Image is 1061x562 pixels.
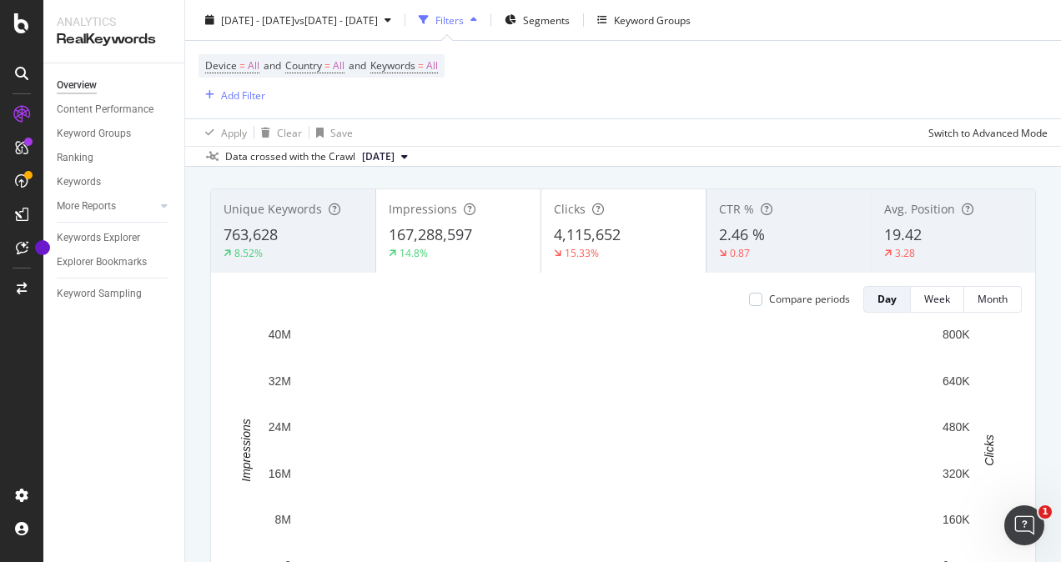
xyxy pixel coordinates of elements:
text: 24M [269,420,291,434]
a: Keyword Groups [57,125,173,143]
span: 1 [1038,505,1052,519]
button: Switch to Advanced Mode [922,119,1048,146]
div: Compare periods [769,292,850,306]
button: Keyword Groups [591,7,697,33]
span: and [264,58,281,73]
span: vs [DATE] - [DATE] [294,13,378,27]
a: Overview [57,77,173,94]
div: Keywords Explorer [57,229,140,247]
span: Device [205,58,237,73]
span: Keywords [370,58,415,73]
a: Keywords [57,173,173,191]
div: Content Performance [57,101,153,118]
span: 763,628 [224,224,278,244]
div: 3.28 [895,246,915,260]
span: Impressions [389,201,457,217]
div: Explorer Bookmarks [57,253,147,271]
span: All [333,54,344,78]
div: Clear [277,125,302,139]
span: Unique Keywords [224,201,322,217]
a: Content Performance [57,101,173,118]
text: 32M [269,374,291,388]
div: Tooltip anchor [35,240,50,255]
div: Day [877,292,897,306]
div: Week [924,292,950,306]
text: 640K [943,374,970,388]
a: More Reports [57,198,156,215]
span: 2025 Aug. 2nd [362,149,395,164]
div: 14.8% [400,246,428,260]
text: 480K [943,420,970,434]
button: Clear [254,119,302,146]
span: Avg. Position [884,201,955,217]
div: More Reports [57,198,116,215]
div: 15.33% [565,246,599,260]
span: Country [285,58,322,73]
div: RealKeywords [57,30,171,49]
button: Day [863,286,911,313]
span: 167,288,597 [389,224,472,244]
div: Add Filter [221,88,265,102]
iframe: Intercom live chat [1004,505,1044,545]
text: 8M [275,513,291,526]
div: Overview [57,77,97,94]
div: Ranking [57,149,93,167]
div: Month [978,292,1008,306]
text: 16M [269,467,291,480]
span: = [418,58,424,73]
button: Month [964,286,1022,313]
button: Filters [412,7,484,33]
div: Keyword Groups [614,13,691,27]
text: Clicks [983,434,996,465]
text: 40M [269,328,291,341]
div: Apply [221,125,247,139]
span: = [324,58,330,73]
span: and [349,58,366,73]
button: Week [911,286,964,313]
text: 320K [943,467,970,480]
span: [DATE] - [DATE] [221,13,294,27]
span: 2.46 % [719,224,765,244]
button: Add Filter [199,85,265,105]
div: 0.87 [730,246,750,260]
text: 160K [943,513,970,526]
div: Data crossed with the Crawl [225,149,355,164]
text: 800K [943,328,970,341]
div: 8.52% [234,246,263,260]
text: Impressions [239,419,253,481]
a: Ranking [57,149,173,167]
button: Segments [498,7,576,33]
div: Keyword Groups [57,125,131,143]
span: Segments [523,13,570,27]
div: Keyword Sampling [57,285,142,303]
button: Apply [199,119,247,146]
span: All [248,54,259,78]
div: Switch to Advanced Mode [928,125,1048,139]
span: 19.42 [884,224,922,244]
div: Save [330,125,353,139]
a: Explorer Bookmarks [57,253,173,271]
span: CTR % [719,201,754,217]
span: Clicks [554,201,586,217]
a: Keywords Explorer [57,229,173,247]
button: [DATE] - [DATE]vs[DATE] - [DATE] [199,7,398,33]
span: All [426,54,438,78]
span: 4,115,652 [554,224,621,244]
a: Keyword Sampling [57,285,173,303]
button: Save [309,119,353,146]
div: Keywords [57,173,101,191]
div: Filters [435,13,464,27]
button: [DATE] [355,147,415,167]
span: = [239,58,245,73]
div: Analytics [57,13,171,30]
